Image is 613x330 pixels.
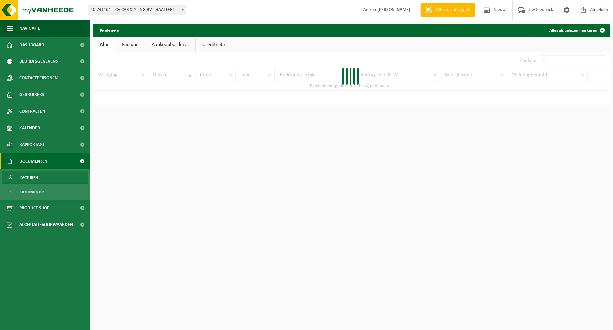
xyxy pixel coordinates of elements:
span: Acceptatievoorwaarden [19,216,73,233]
span: Contactpersonen [19,70,58,86]
span: Navigatie [19,20,40,37]
button: Alles als gelezen markeren [544,24,609,37]
a: Factuur [115,37,145,52]
span: Offerte aanvragen [434,7,472,13]
span: Product Shop [19,200,49,216]
span: Kalender [19,120,40,136]
span: Facturen [20,171,38,184]
span: Gebruikers [19,86,44,103]
a: Offerte aanvragen [420,3,475,17]
span: Bedrijfsgegevens [19,53,58,70]
span: 10-741164 - JCV CAR STYLING BV - HAALTERT [88,5,186,15]
h2: Facturen [93,24,126,37]
a: Aankoopborderel [145,37,195,52]
a: Creditnota [196,37,232,52]
a: Alle [93,37,115,52]
span: Dashboard [19,37,44,53]
a: Facturen [2,171,88,184]
strong: [PERSON_NAME] [377,7,410,12]
span: Rapportage [19,136,45,153]
span: Documenten [19,153,47,169]
span: Documenten [20,186,45,198]
a: Documenten [2,185,88,198]
span: Contracten [19,103,45,120]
